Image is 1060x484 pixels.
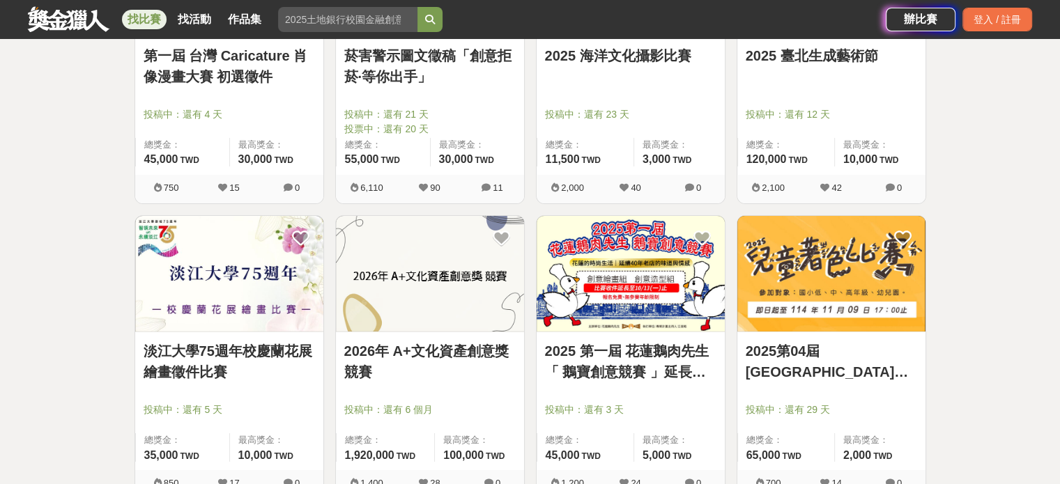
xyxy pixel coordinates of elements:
span: 30,000 [439,153,473,165]
a: Cover Image [336,216,524,333]
span: TWD [180,451,199,461]
span: 45,000 [546,449,580,461]
span: 6,110 [360,182,383,193]
a: 淡江大學75週年校慶蘭花展繪畫徵件比賽 [144,341,315,382]
span: 3,000 [643,153,670,165]
img: Cover Image [135,216,323,332]
a: 2025 海洋文化攝影比賽 [545,45,716,66]
a: 作品集 [222,10,267,29]
span: TWD [486,451,505,461]
a: 第一屆 台灣 Caricature 肖像漫畫大賽 初選徵件 [144,45,315,87]
span: 35,000 [144,449,178,461]
span: 0 [897,182,902,193]
span: 2,100 [762,182,785,193]
span: TWD [475,155,493,165]
span: 總獎金： [144,433,221,447]
span: 2,000 [843,449,871,461]
span: 45,000 [144,153,178,165]
span: 投稿中：還有 12 天 [746,107,917,122]
span: 投稿中：還有 6 個月 [344,403,516,417]
span: 750 [164,182,179,193]
span: 65,000 [746,449,781,461]
a: 菸害警示圖文徵稿「創意拒菸·等你出手」 [344,45,516,87]
span: 投稿中：還有 23 天 [545,107,716,122]
span: 投稿中：還有 4 天 [144,107,315,122]
span: 總獎金： [345,138,422,152]
span: 投稿中：還有 3 天 [545,403,716,417]
span: TWD [873,451,892,461]
span: 2,000 [561,182,584,193]
span: 100,000 [443,449,484,461]
a: 辦比賽 [886,8,955,31]
span: TWD [788,155,807,165]
a: 找活動 [172,10,217,29]
span: TWD [673,155,691,165]
a: Cover Image [737,216,925,333]
span: 55,000 [345,153,379,165]
span: TWD [274,451,293,461]
span: 總獎金： [546,138,625,152]
span: TWD [581,155,600,165]
span: 總獎金： [144,138,221,152]
span: TWD [180,155,199,165]
span: TWD [782,451,801,461]
span: 30,000 [238,153,272,165]
span: 總獎金： [345,433,427,447]
span: 90 [430,182,440,193]
span: 總獎金： [546,433,625,447]
span: 最高獎金： [643,138,716,152]
span: 10,000 [843,153,877,165]
img: Cover Image [336,216,524,332]
span: 投稿中：還有 21 天 [344,107,516,122]
span: 40 [631,182,640,193]
span: 最高獎金： [443,433,515,447]
span: TWD [274,155,293,165]
img: Cover Image [737,216,925,332]
span: TWD [673,451,691,461]
span: 投票中：還有 20 天 [344,122,516,136]
span: TWD [381,155,399,165]
span: 投稿中：還有 29 天 [746,403,917,417]
span: 0 [295,182,300,193]
span: 投稿中：還有 5 天 [144,403,315,417]
a: 2025 臺北生成藝術節 [746,45,917,66]
span: TWD [581,451,600,461]
span: 0 [696,182,701,193]
a: 找比賽 [122,10,167,29]
span: 最高獎金： [843,433,917,447]
span: 最高獎金： [238,138,315,152]
span: 1,920,000 [345,449,394,461]
span: 最高獎金： [439,138,516,152]
a: 2026年 A+文化資產創意獎 競賽 [344,341,516,382]
a: 2025 第一屆 花蓮鵝肉先生「 鵝寶創意競賽 」延長收件至10/13止 [545,341,716,382]
span: TWD [880,155,898,165]
span: 15 [229,182,239,193]
span: 10,000 [238,449,272,461]
span: 11 [493,182,502,193]
a: 2025第04屆[GEOGRAPHIC_DATA]沿海偏鄉兒童著色比賽 [746,341,917,382]
span: 總獎金： [746,138,826,152]
span: 11,500 [546,153,580,165]
input: 2025土地銀行校園金融創意挑戰賽：從你出發 開啟智慧金融新頁 [278,7,417,32]
span: 120,000 [746,153,787,165]
span: 最高獎金： [643,433,716,447]
span: 最高獎金： [843,138,917,152]
span: 總獎金： [746,433,826,447]
div: 登入 / 註冊 [962,8,1032,31]
span: 42 [831,182,841,193]
a: Cover Image [135,216,323,333]
a: Cover Image [537,216,725,333]
span: 5,000 [643,449,670,461]
span: 最高獎金： [238,433,315,447]
img: Cover Image [537,216,725,332]
span: TWD [397,451,415,461]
